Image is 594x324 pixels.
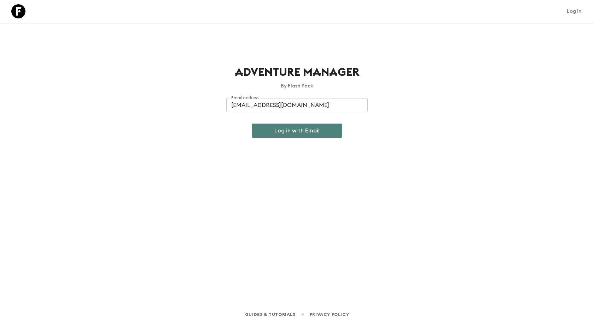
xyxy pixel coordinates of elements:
[231,95,258,101] label: Email address
[226,65,368,80] h1: Adventure Manager
[245,311,296,318] a: Guides & Tutorials
[563,6,586,16] a: Log in
[310,311,349,318] a: Privacy Policy
[226,83,368,90] p: By Flash Pack
[252,124,342,138] button: Log in with Email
